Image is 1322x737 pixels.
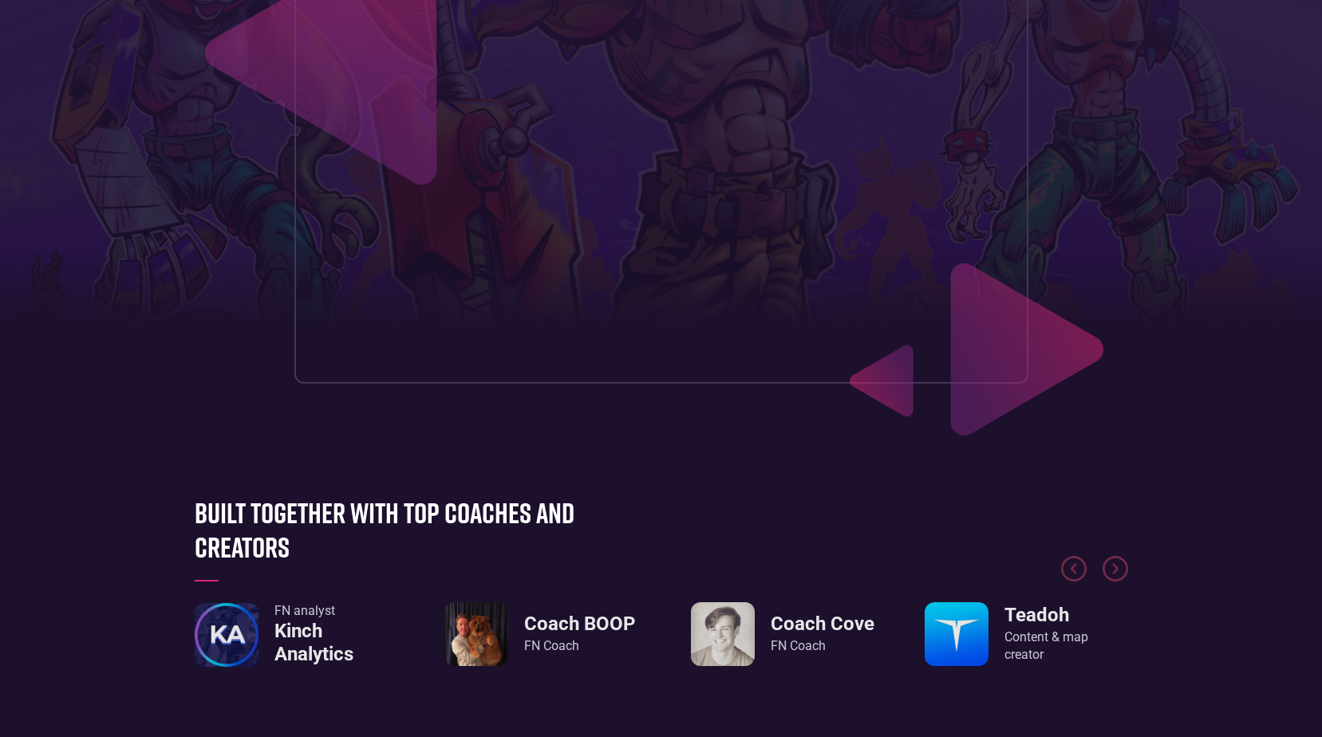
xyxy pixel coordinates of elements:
[1004,604,1128,627] h3: Teadoh
[771,613,874,636] h3: Coach Cove
[925,602,1128,666] div: 7 / 8
[524,637,635,655] div: FN Coach
[1103,556,1128,581] div: Next slide
[691,602,874,666] a: Coach CoveFN Coach
[681,602,885,666] div: 6 / 8
[524,613,635,636] h3: Coach BOOP
[1103,556,1128,596] div: Next slide
[438,602,641,666] div: 5 / 8
[925,602,1128,666] a: TeadohContent & map creator
[1061,556,1087,596] div: Previous slide
[771,637,874,655] div: FN Coach
[195,602,398,668] a: FN analystKinch Analytics
[274,620,398,666] h3: Kinch Analytics
[444,602,635,666] a: Coach BOOPFN Coach
[195,602,398,668] div: 4 / 8
[274,602,398,620] div: FN analyst
[1004,629,1128,664] div: Content & map creator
